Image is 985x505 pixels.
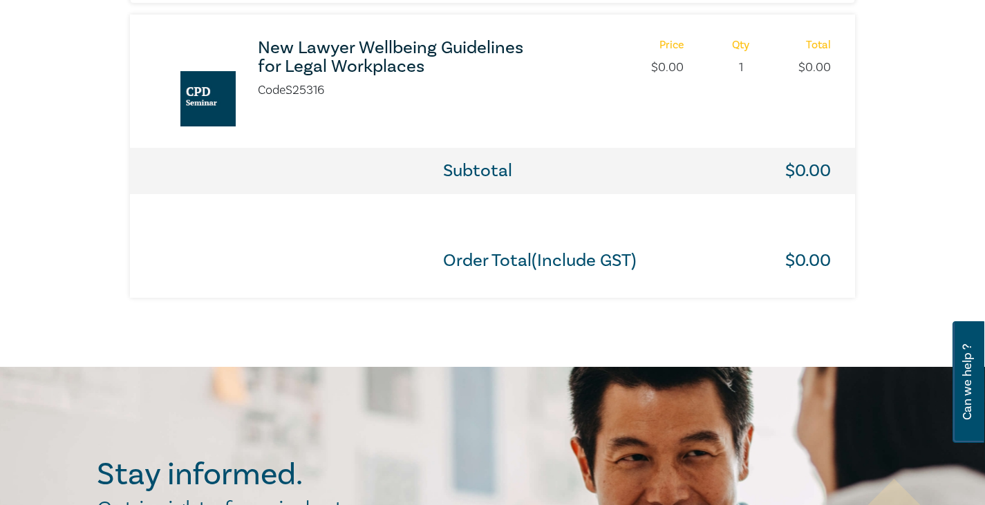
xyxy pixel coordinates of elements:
[180,71,236,126] img: New Lawyer Wellbeing Guidelines for Legal Workplaces
[961,330,974,435] span: Can we help ?
[785,162,831,180] h3: $ 0.00
[732,59,749,77] p: 1
[443,251,636,270] h3: Order Total(Include GST)
[732,39,749,52] h6: Qty
[97,457,423,493] h2: Stay informed.
[443,162,512,180] h3: Subtotal
[798,59,831,77] p: $ 0.00
[785,251,831,270] h3: $ 0.00
[258,82,324,99] li: Code S25316
[651,59,684,77] p: $ 0.00
[798,39,831,52] h6: Total
[258,39,536,76] a: New Lawyer Wellbeing Guidelines for Legal Workplaces
[651,39,684,52] h6: Price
